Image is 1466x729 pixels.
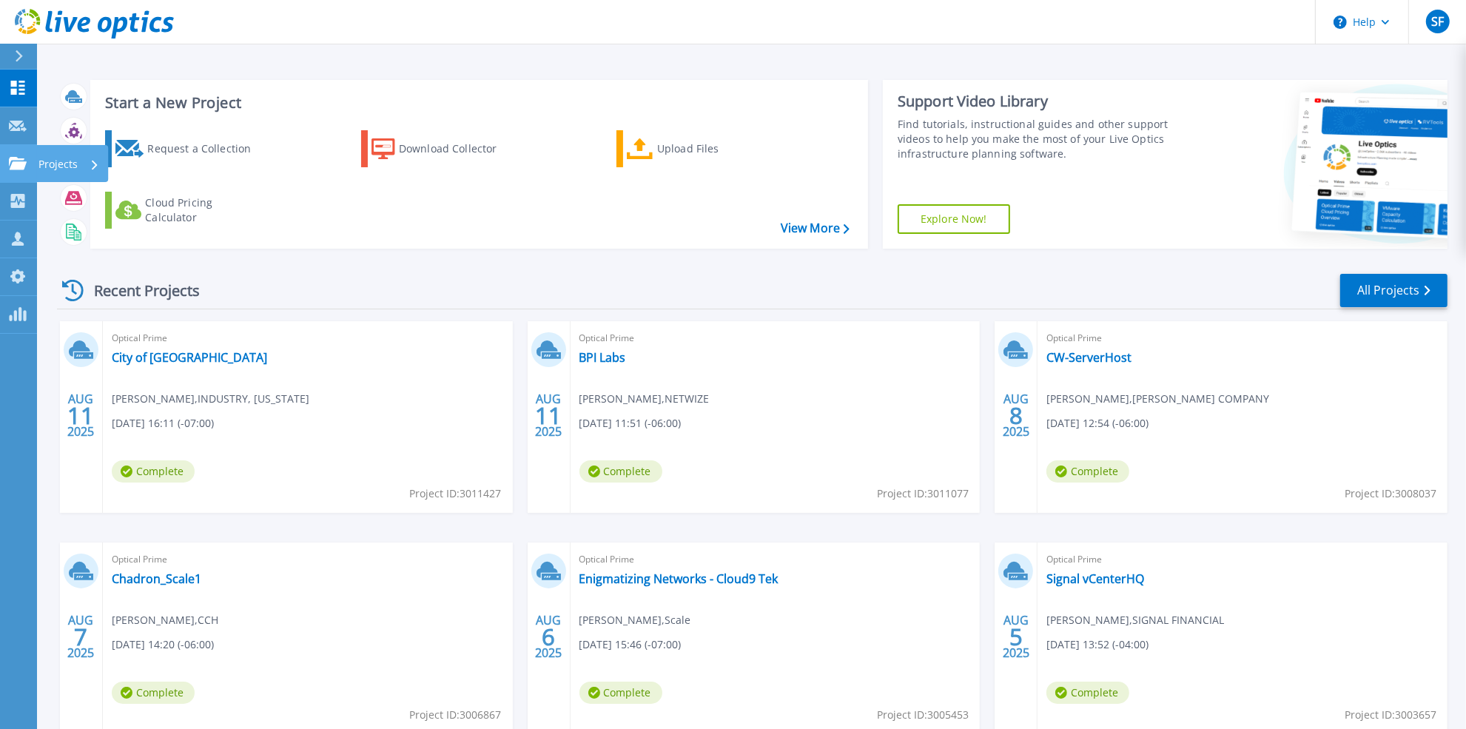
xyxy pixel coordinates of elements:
span: Complete [1046,682,1129,704]
span: Project ID: 3008037 [1345,486,1436,502]
span: [PERSON_NAME] , INDUSTRY, [US_STATE] [112,391,309,407]
span: Complete [579,460,662,483]
div: Support Video Library [898,92,1186,111]
span: [DATE] 11:51 (-06:00) [579,415,682,431]
span: [DATE] 12:54 (-06:00) [1046,415,1149,431]
div: AUG 2025 [1002,610,1030,664]
span: [PERSON_NAME] , SIGNAL FINANCIAL [1046,612,1224,628]
span: Optical Prime [1046,551,1439,568]
span: [PERSON_NAME] , [PERSON_NAME] COMPANY [1046,391,1269,407]
span: 8 [1009,409,1023,422]
div: Upload Files [657,134,776,164]
span: 5 [1009,631,1023,643]
div: Find tutorials, instructional guides and other support videos to help you make the most of your L... [898,117,1186,161]
span: 7 [74,631,87,643]
a: Upload Files [616,130,781,167]
span: Project ID: 3011077 [877,486,969,502]
span: Optical Prime [579,330,972,346]
div: Cloud Pricing Calculator [145,195,263,225]
span: Optical Prime [1046,330,1439,346]
a: City of [GEOGRAPHIC_DATA] [112,350,267,365]
a: View More [781,221,850,235]
h3: Start a New Project [105,95,849,111]
span: Project ID: 3006867 [410,707,502,723]
a: Request a Collection [105,130,270,167]
span: Optical Prime [112,330,504,346]
span: [DATE] 15:46 (-07:00) [579,636,682,653]
span: 11 [67,409,94,422]
span: [DATE] 14:20 (-06:00) [112,636,214,653]
span: Complete [1046,460,1129,483]
div: Recent Projects [57,272,220,309]
a: All Projects [1340,274,1447,307]
a: CW-ServerHost [1046,350,1132,365]
div: Download Collector [399,134,517,164]
a: Enigmatizing Networks - Cloud9 Tek [579,571,779,586]
span: 6 [542,631,555,643]
span: [DATE] 16:11 (-07:00) [112,415,214,431]
span: Optical Prime [579,551,972,568]
a: Signal vCenterHQ [1046,571,1144,586]
div: AUG 2025 [534,389,562,443]
span: [PERSON_NAME] , NETWIZE [579,391,710,407]
span: Project ID: 3011427 [410,486,502,502]
span: Complete [112,682,195,704]
p: Projects [38,145,78,184]
span: [PERSON_NAME] , CCH [112,612,218,628]
a: Chadron_Scale1 [112,571,201,586]
span: [PERSON_NAME] , Scale [579,612,691,628]
div: Request a Collection [147,134,266,164]
span: SF [1431,16,1444,27]
a: BPI Labs [579,350,626,365]
span: Complete [112,460,195,483]
span: Project ID: 3003657 [1345,707,1436,723]
a: Download Collector [361,130,526,167]
div: AUG 2025 [1002,389,1030,443]
a: Cloud Pricing Calculator [105,192,270,229]
div: AUG 2025 [67,610,95,664]
span: [DATE] 13:52 (-04:00) [1046,636,1149,653]
div: AUG 2025 [67,389,95,443]
div: AUG 2025 [534,610,562,664]
span: 11 [535,409,562,422]
span: Project ID: 3005453 [877,707,969,723]
span: Optical Prime [112,551,504,568]
span: Complete [579,682,662,704]
a: Explore Now! [898,204,1010,234]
